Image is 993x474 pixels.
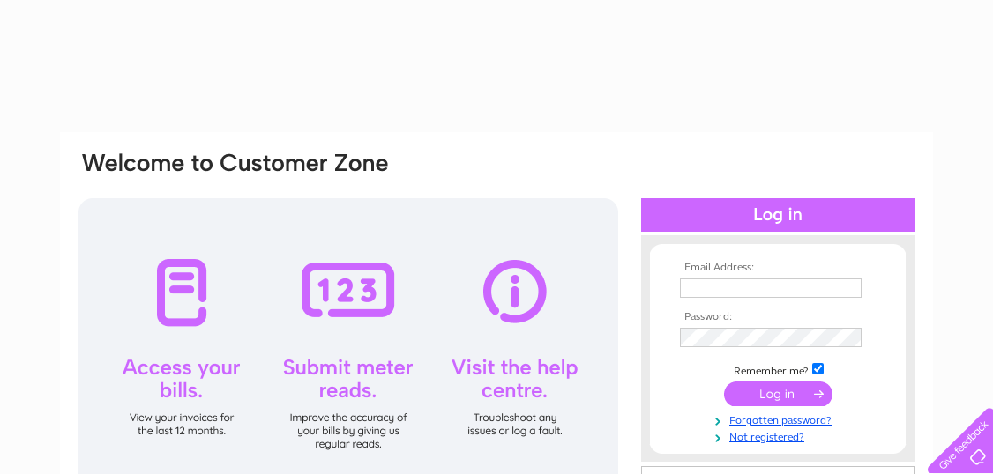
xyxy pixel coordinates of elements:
td: Remember me? [676,360,880,378]
th: Password: [676,311,880,323]
th: Email Address: [676,262,880,274]
input: Submit [724,381,832,406]
a: Forgotten password? [680,411,880,427]
a: Not registered? [680,427,880,444]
